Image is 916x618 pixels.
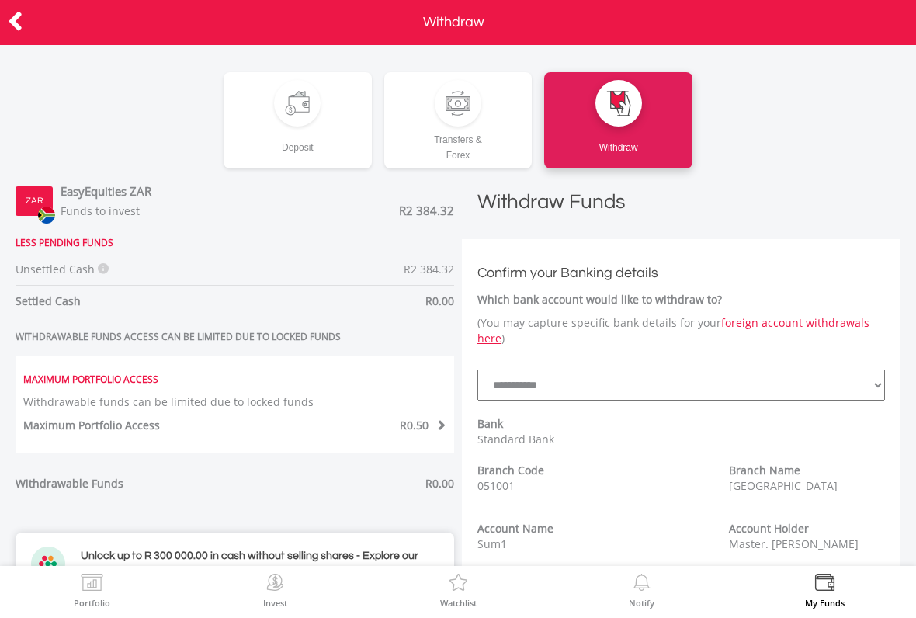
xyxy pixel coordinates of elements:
label: Invest [263,599,287,607]
img: zar.png [38,207,55,224]
a: Deposit [224,72,372,168]
a: Withdraw [544,72,692,168]
img: Invest Now [263,574,287,595]
span: R0.50 [400,418,429,432]
div: Deposit [224,127,372,155]
h3: Confirm your Banking details [477,262,885,284]
strong: MAXIMUM PORTFOLIO ACCESS [23,373,158,386]
h3: Unlock up to R 300 000.00 in cash without selling shares - Explore our EasyCredit options now [81,548,439,579]
label: ZAR [26,195,43,207]
a: Transfers &Forex [384,72,533,168]
span: Standard Bank [477,432,554,446]
strong: Withdrawable Funds [16,476,123,491]
p: Withdrawable funds can be limited due to locked funds [23,394,446,410]
a: foreign account withdrawals here [477,315,869,345]
img: Watchlist [446,574,470,595]
div: Withdraw [544,127,692,155]
span: Master. [PERSON_NAME] [729,536,859,551]
span: Unsettled Cash [16,262,95,276]
span: R2 384.32 [404,262,454,276]
img: ec-flower.svg [31,547,65,581]
span: 051001 [477,478,515,493]
img: View Notifications [630,574,654,595]
label: My Funds [805,599,845,607]
span: R0.00 [425,293,454,308]
strong: Settled Cash [16,293,81,308]
img: View Funds [813,574,837,595]
a: Watchlist [440,574,477,607]
strong: Which bank account would like to withdraw to? [477,292,722,307]
a: My Funds [805,574,845,607]
label: Watchlist [440,599,477,607]
span: R0.00 [425,476,454,491]
a: Invest [263,574,287,607]
strong: Bank [477,416,503,431]
p: (You may capture specific bank details for your ) [477,315,885,346]
label: Portfolio [74,599,110,607]
label: EasyEquities ZAR [61,183,151,200]
h1: Withdraw Funds [462,188,900,231]
span: Sum1 [477,536,507,551]
strong: Account Name [477,521,553,536]
span: Funds to invest [61,203,140,218]
span: [GEOGRAPHIC_DATA] [729,478,838,493]
strong: Account Holder [729,521,809,536]
img: View Portfolio [80,574,104,595]
strong: Branch Name [729,463,800,477]
label: Notify [629,599,654,607]
a: Notify [629,574,654,607]
strong: Maximum Portfolio Access [23,418,160,432]
span: R2 384.32 [399,203,454,218]
div: Transfers & Forex [384,127,533,163]
strong: LESS PENDING FUNDS [16,236,113,249]
strong: WITHDRAWABLE FUNDS ACCESS CAN BE LIMITED DUE TO LOCKED FUNDS [16,330,341,343]
strong: Branch Code [477,463,544,477]
a: Portfolio [74,574,110,607]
